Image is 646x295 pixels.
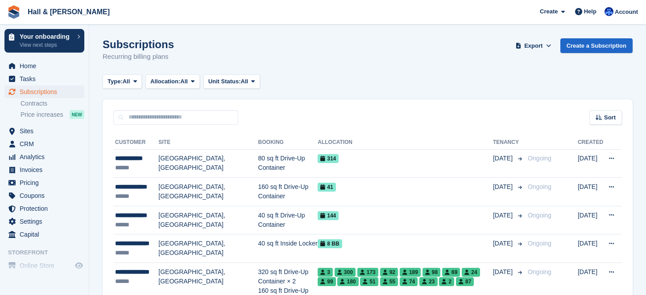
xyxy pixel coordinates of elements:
span: Sites [20,125,73,137]
span: All [241,77,248,86]
span: 300 [335,268,356,277]
th: Site [158,135,258,150]
span: Protection [20,202,73,215]
button: Export [514,38,553,53]
span: Ongoing [528,155,551,162]
a: menu [4,202,84,215]
a: menu [4,176,84,189]
a: menu [4,86,84,98]
td: [DATE] [578,178,603,206]
img: stora-icon-8386f47178a22dfd0bd8f6a31ec36ba5ce8667c1dd55bd0f319d3a0aa187defe.svg [7,5,21,19]
span: Home [20,60,73,72]
span: Ongoing [528,268,551,275]
span: 173 [357,268,378,277]
span: 41 [318,183,335,192]
th: Tenancy [493,135,524,150]
span: [DATE] [493,239,514,248]
span: Storefront [8,248,89,257]
span: 189 [400,268,421,277]
span: [DATE] [493,211,514,220]
a: menu [4,259,84,272]
a: menu [4,215,84,228]
span: 144 [318,211,339,220]
button: Type: All [103,74,142,89]
button: Unit Status: All [203,74,260,89]
span: 98 [422,268,440,277]
a: menu [4,138,84,150]
span: Type: [108,77,123,86]
p: Recurring billing plans [103,52,174,62]
span: Allocation: [150,77,180,86]
span: Export [524,41,542,50]
span: 87 [456,277,474,286]
span: Sort [604,113,616,122]
span: All [180,77,188,86]
button: Allocation: All [145,74,200,89]
span: 74 [400,277,418,286]
span: 24 [462,268,480,277]
a: menu [4,73,84,85]
span: Ongoing [528,183,551,190]
th: Created [578,135,603,150]
div: NEW [70,110,84,119]
a: menu [4,151,84,163]
a: Price increases NEW [21,110,84,119]
th: Booking [258,135,318,150]
span: Ongoing [528,240,551,247]
a: menu [4,189,84,202]
span: Tasks [20,73,73,85]
span: 8 BB [318,239,342,248]
span: Price increases [21,111,63,119]
td: 40 sq ft Drive-Up Container [258,206,318,234]
span: CRM [20,138,73,150]
a: Create a Subscription [560,38,633,53]
td: [GEOGRAPHIC_DATA], [GEOGRAPHIC_DATA] [158,178,258,206]
span: [DATE] [493,182,514,192]
a: menu [4,228,84,241]
span: 23 [419,277,437,286]
span: Coupons [20,189,73,202]
td: [DATE] [578,234,603,263]
td: 40 sq ft Inside Locker [258,234,318,263]
p: Your onboarding [20,33,73,40]
a: menu [4,164,84,176]
p: View next steps [20,41,73,49]
span: Account [615,8,638,16]
a: menu [4,125,84,137]
a: Preview store [74,260,84,271]
span: 92 [380,268,398,277]
td: 80 sq ft Drive-Up Container [258,149,318,178]
h1: Subscriptions [103,38,174,50]
span: 314 [318,154,339,163]
span: 51 [360,277,378,286]
a: Your onboarding View next steps [4,29,84,53]
span: Create [540,7,558,16]
td: [DATE] [578,149,603,178]
a: menu [4,60,84,72]
span: Invoices [20,164,73,176]
span: Capital [20,228,73,241]
img: Claire Banham [605,7,613,16]
span: 69 [442,268,460,277]
span: Unit Status: [208,77,241,86]
span: Settings [20,215,73,228]
td: [GEOGRAPHIC_DATA], [GEOGRAPHIC_DATA] [158,234,258,263]
span: Help [584,7,596,16]
td: [GEOGRAPHIC_DATA], [GEOGRAPHIC_DATA] [158,149,258,178]
td: [DATE] [578,206,603,234]
th: Allocation [318,135,493,150]
td: 160 sq ft Drive-Up Container [258,178,318,206]
span: Analytics [20,151,73,163]
span: Online Store [20,259,73,272]
span: Ongoing [528,212,551,219]
span: All [123,77,130,86]
span: 99 [318,277,335,286]
span: 180 [337,277,358,286]
a: Contracts [21,99,84,108]
span: [DATE] [493,154,514,163]
span: Pricing [20,176,73,189]
span: 55 [380,277,398,286]
td: [GEOGRAPHIC_DATA], [GEOGRAPHIC_DATA] [158,206,258,234]
span: 2 [439,277,454,286]
a: Hall & [PERSON_NAME] [24,4,113,19]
